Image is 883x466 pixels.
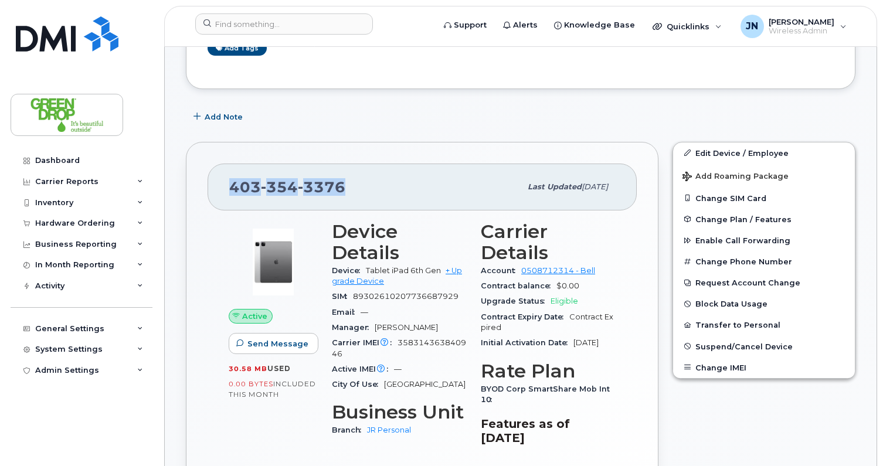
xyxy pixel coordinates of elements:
button: Transfer to Personal [673,314,855,335]
a: Add tags [208,40,267,55]
span: Tablet iPad 6th Gen [366,266,441,275]
span: Device [332,266,366,275]
span: Active IMEI [332,365,394,373]
span: included this month [229,379,316,399]
button: Change Phone Number [673,251,855,272]
span: Eligible [551,297,578,305]
span: BYOD Corp SmartShare Mob Int 10 [481,385,610,404]
a: Knowledge Base [546,13,643,37]
span: 30.58 MB [229,365,267,373]
button: Change IMEI [673,357,855,378]
h3: Business Unit [332,402,467,423]
span: Knowledge Base [564,19,635,31]
div: Quicklinks [644,15,730,38]
span: Wireless Admin [769,26,834,36]
button: Change Plan / Features [673,209,855,230]
span: — [361,308,368,317]
a: Edit Device / Employee [673,142,855,164]
span: Carrier IMEI [332,338,398,347]
span: Support [454,19,487,31]
span: Branch [332,426,367,434]
button: Block Data Usage [673,293,855,314]
h3: Carrier Details [481,221,616,263]
button: Change SIM Card [673,188,855,209]
a: Alerts [495,13,546,37]
a: Support [436,13,495,37]
button: Send Message [229,333,318,354]
span: — [394,365,402,373]
span: City Of Use [332,380,384,389]
span: Upgrade Status [481,297,551,305]
input: Find something... [195,13,373,35]
span: used [267,364,291,373]
span: Contract Expiry Date [481,312,569,321]
span: Add Note [205,111,243,123]
span: 3376 [298,178,345,196]
span: Contract balance [481,281,556,290]
span: Suspend/Cancel Device [695,342,793,351]
span: $0.00 [556,281,579,290]
span: SIM [332,292,353,301]
span: 358314363840946 [332,338,466,358]
button: Suspend/Cancel Device [673,336,855,357]
span: [DATE] [582,182,608,191]
span: [DATE] [573,338,599,347]
button: Enable Call Forwarding [673,230,855,251]
span: 403 [229,178,345,196]
span: Manager [332,323,375,332]
img: image20231002-3703462-1k0mm78.jpeg [238,227,308,297]
span: Email [332,308,361,317]
a: 0508712314 - Bell [521,266,595,275]
span: [PERSON_NAME] [375,323,438,332]
span: Account [481,266,521,275]
span: [PERSON_NAME] [769,17,834,26]
button: Request Account Change [673,272,855,293]
h3: Features as of [DATE] [481,417,616,445]
button: Add Roaming Package [673,164,855,188]
a: JR Personal [367,426,411,434]
span: JN [746,19,758,33]
span: Last updated [528,182,582,191]
button: Add Note [186,107,253,128]
span: Quicklinks [667,22,709,31]
span: Add Roaming Package [682,172,789,183]
h3: Device Details [332,221,467,263]
span: Initial Activation Date [481,338,573,347]
h3: Rate Plan [481,360,616,382]
span: Change Plan / Features [695,215,792,223]
span: 89302610207736687929 [353,292,459,301]
span: Send Message [247,338,308,349]
span: Enable Call Forwarding [695,236,790,245]
span: 0.00 Bytes [229,380,273,388]
span: 354 [261,178,298,196]
div: Josh Noddin [732,15,855,38]
span: [GEOGRAPHIC_DATA] [384,380,466,389]
span: Alerts [513,19,538,31]
span: Active [242,311,267,322]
